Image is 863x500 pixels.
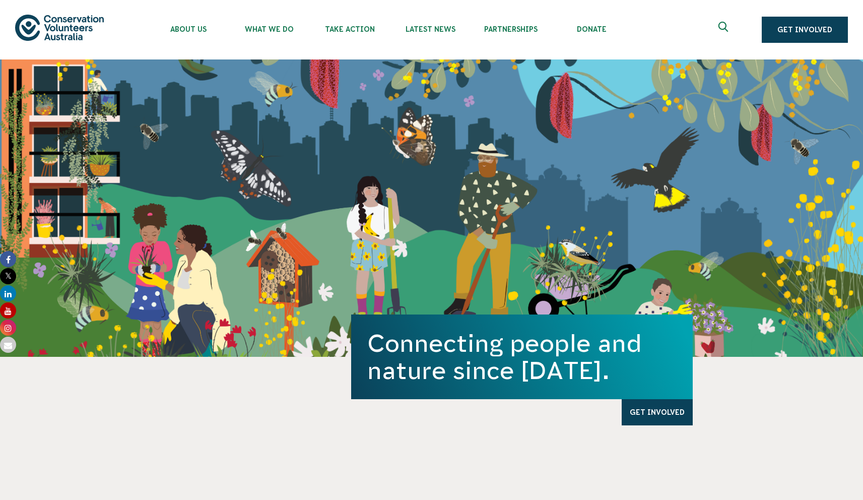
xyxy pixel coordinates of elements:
span: Take Action [309,25,390,33]
span: About Us [148,25,229,33]
span: Latest News [390,25,471,33]
span: Partnerships [471,25,551,33]
img: logo.svg [15,15,104,40]
h1: Connecting people and nature since [DATE]. [367,330,677,384]
span: Expand search box [718,22,731,38]
a: Get Involved [762,17,848,43]
a: Get Involved [622,399,693,425]
button: Expand search box Close search box [712,18,737,42]
span: Donate [551,25,632,33]
span: What We Do [229,25,309,33]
